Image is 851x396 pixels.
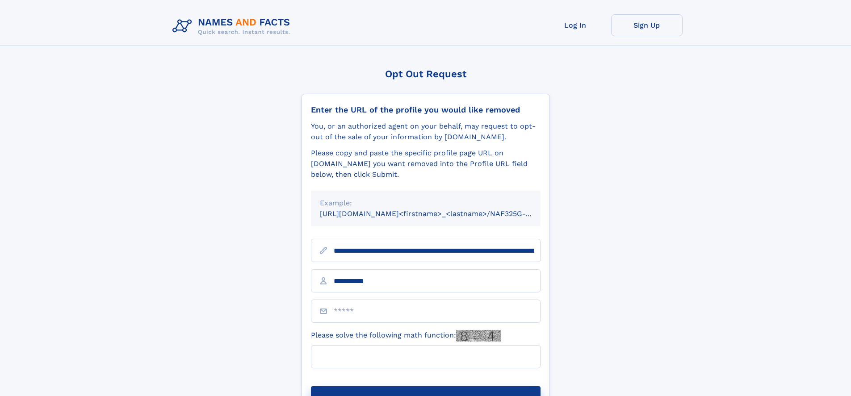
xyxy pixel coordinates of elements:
label: Please solve the following math function: [311,330,501,342]
img: Logo Names and Facts [169,14,298,38]
div: Example: [320,198,532,208]
div: You, or an authorized agent on your behalf, may request to opt-out of the sale of your informatio... [311,121,541,142]
small: [URL][DOMAIN_NAME]<firstname>_<lastname>/NAF325G-xxxxxxxx [320,209,558,218]
div: Please copy and paste the specific profile page URL on [DOMAIN_NAME] you want removed into the Pr... [311,148,541,180]
a: Log In [540,14,611,36]
div: Opt Out Request [302,68,550,79]
div: Enter the URL of the profile you would like removed [311,105,541,115]
a: Sign Up [611,14,683,36]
